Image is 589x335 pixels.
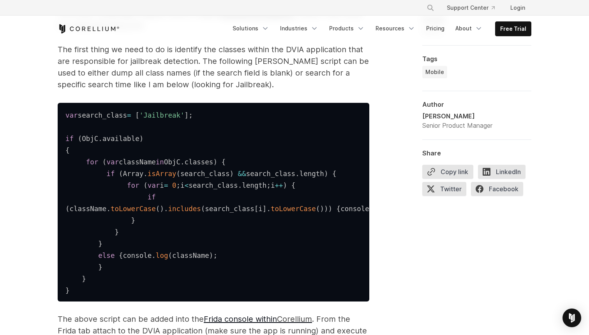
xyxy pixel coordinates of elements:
[65,111,431,294] code: search_class ObjC available className ObjC classes Array search_class search_class length i i sea...
[58,314,277,324] span: The above script can be added into the
[115,228,119,236] span: }
[148,170,176,178] span: isArray
[275,182,283,189] span: ++
[106,170,115,178] span: if
[422,149,531,157] div: Share
[471,182,528,199] a: Facebook
[441,1,501,15] a: Support Center
[422,111,492,121] div: [PERSON_NAME]
[504,1,531,15] a: Login
[82,275,86,283] span: }
[65,135,74,143] span: if
[320,205,324,213] span: )
[496,22,531,36] a: Free Trial
[337,205,341,213] span: {
[228,21,531,36] div: Navigation Menu
[422,100,531,108] div: Author
[164,182,168,189] span: =
[422,121,492,130] div: Senior Product Manager
[228,21,274,35] a: Solutions
[238,182,242,189] span: .
[271,205,316,213] span: toLowerCase
[213,252,217,259] span: ;
[478,165,526,179] span: LinkedIn
[148,193,156,201] span: if
[422,66,447,78] a: Mobile
[176,182,181,189] span: ;
[65,205,70,213] span: (
[139,111,185,119] span: 'Jailbreak'
[221,158,226,166] span: {
[58,24,120,33] a: Corellium Home
[451,21,487,35] a: About
[422,55,531,63] div: Tags
[119,170,123,178] span: (
[275,21,323,35] a: Industries
[156,252,168,259] span: log
[143,182,148,189] span: (
[209,252,213,259] span: )
[423,1,437,15] button: Search
[185,182,189,189] span: <
[324,205,328,213] span: )
[185,111,189,119] span: ]
[127,111,131,119] span: =
[422,182,471,199] a: Twitter
[106,205,111,213] span: .
[160,205,164,213] span: )
[172,182,176,189] span: 0
[58,44,369,90] p: The first thing we need to do is identify the classes within the DVIA application that are respon...
[135,111,139,119] span: [
[266,205,271,213] span: .
[156,205,160,213] span: (
[143,170,148,178] span: .
[421,21,449,35] a: Pricing
[291,182,296,189] span: {
[324,170,328,178] span: )
[139,135,144,143] span: )
[263,205,267,213] span: ]
[119,252,123,259] span: {
[78,135,82,143] span: (
[106,158,119,166] span: var
[201,205,205,213] span: (
[164,205,168,213] span: .
[131,217,136,224] span: }
[148,182,160,189] span: var
[213,158,217,166] span: )
[102,158,107,166] span: (
[478,165,530,182] a: LinkedIn
[316,205,320,213] span: (
[65,146,70,154] span: {
[471,182,523,196] span: Facebook
[111,205,156,213] span: toLowerCase
[168,205,201,213] span: includes
[152,252,156,259] span: .
[422,182,466,196] span: Twitter
[266,182,271,189] span: ;
[189,111,193,119] span: ;
[180,158,185,166] span: .
[98,240,102,248] span: }
[204,314,277,324] a: Frida console within
[332,170,337,178] span: {
[238,170,246,178] span: &&
[425,68,444,76] span: Mobile
[283,182,287,189] span: )
[98,263,102,271] span: }
[176,170,181,178] span: (
[86,158,99,166] span: for
[254,205,259,213] span: [
[328,205,332,213] span: )
[230,170,234,178] span: )
[156,158,164,166] span: in
[65,287,70,294] span: }
[422,165,473,179] button: Copy link
[98,252,115,259] span: else
[324,21,369,35] a: Products
[127,182,139,189] span: for
[371,21,420,35] a: Resources
[98,135,102,143] span: .
[277,314,312,324] a: Corellium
